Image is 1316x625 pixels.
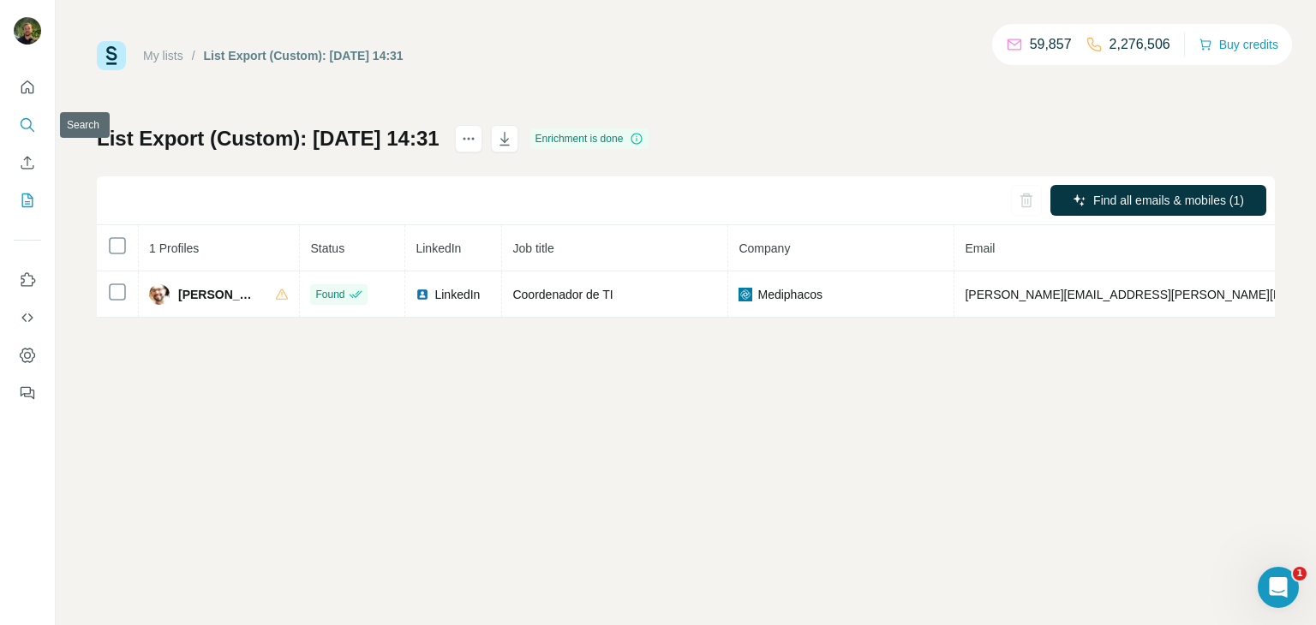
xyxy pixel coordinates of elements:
[965,241,995,255] span: Email
[97,41,126,70] img: Surfe Logo
[149,284,170,305] img: Avatar
[1093,192,1244,209] span: Find all emails & mobiles (1)
[204,47,404,64] div: List Export (Custom): [DATE] 14:31
[1030,34,1072,55] p: 59,857
[1199,33,1278,57] button: Buy credits
[739,288,752,301] img: company-logo
[14,147,41,178] button: Enrich CSV
[310,241,344,255] span: Status
[14,378,41,408] button: Feedback
[192,47,195,64] li: /
[757,286,822,303] span: Mediphacos
[434,286,480,303] span: LinkedIn
[1258,567,1299,608] iframe: Intercom live chat
[14,185,41,216] button: My lists
[512,241,553,255] span: Job title
[455,125,482,152] button: actions
[14,110,41,140] button: Search
[14,72,41,103] button: Quick start
[530,128,649,149] div: Enrichment is done
[1050,185,1266,216] button: Find all emails & mobiles (1)
[739,241,790,255] span: Company
[1293,567,1307,580] span: 1
[416,288,429,301] img: LinkedIn logo
[14,340,41,371] button: Dashboard
[149,241,199,255] span: 1 Profiles
[14,265,41,295] button: Use Surfe on LinkedIn
[1110,34,1170,55] p: 2,276,506
[14,17,41,45] img: Avatar
[512,288,613,301] span: Coordenador de TI
[315,287,344,302] span: Found
[178,286,258,303] span: [PERSON_NAME]
[14,302,41,333] button: Use Surfe API
[97,125,440,152] h1: List Export (Custom): [DATE] 14:31
[143,49,183,62] a: My lists
[416,241,461,255] span: LinkedIn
